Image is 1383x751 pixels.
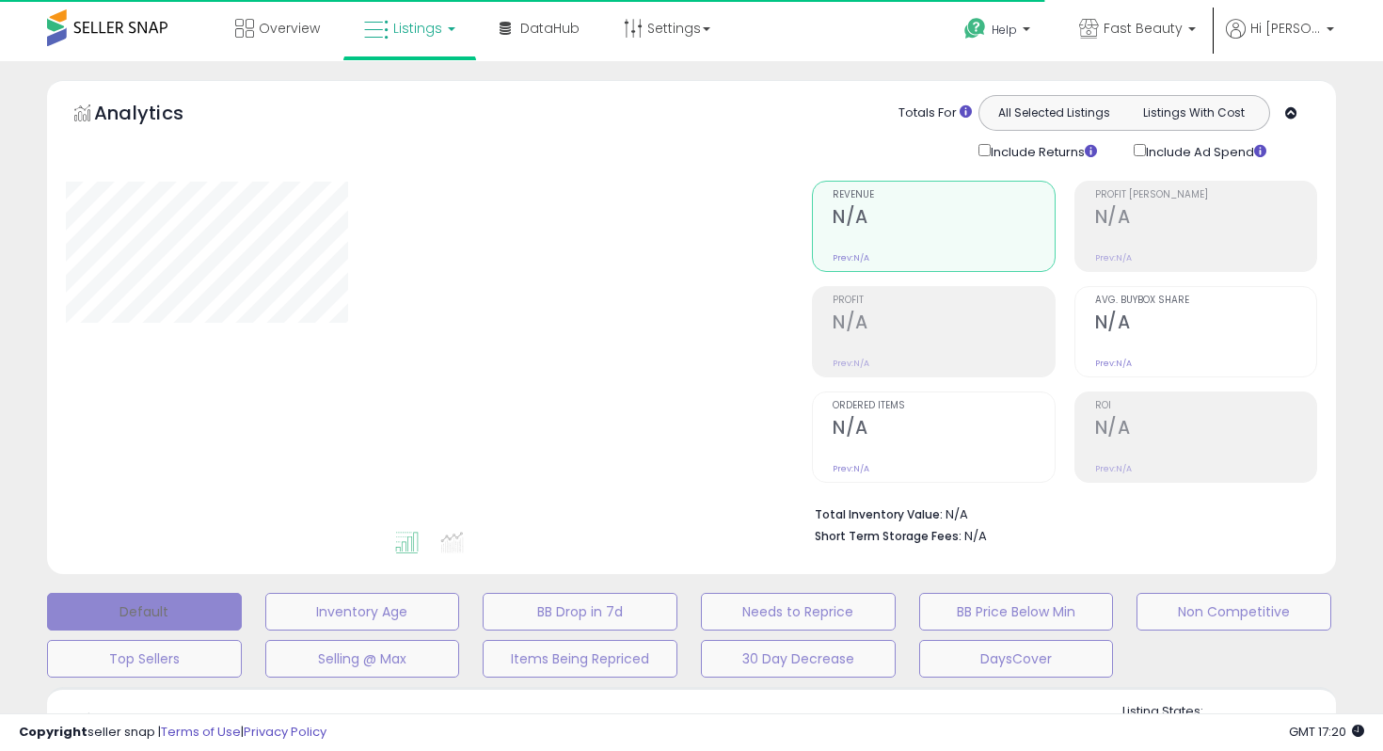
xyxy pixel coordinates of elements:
[265,593,460,631] button: Inventory Age
[1226,19,1334,61] a: Hi [PERSON_NAME]
[1095,190,1316,200] span: Profit [PERSON_NAME]
[483,640,677,678] button: Items Being Repriced
[1095,296,1316,306] span: Avg. Buybox Share
[1095,358,1132,369] small: Prev: N/A
[833,296,1054,306] span: Profit
[483,593,677,631] button: BB Drop in 7d
[833,206,1054,232] h2: N/A
[701,640,896,678] button: 30 Day Decrease
[815,506,943,522] b: Total Inventory Value:
[1095,401,1316,411] span: ROI
[393,19,442,38] span: Listings
[1123,101,1264,125] button: Listings With Cost
[19,724,326,742] div: seller snap | |
[833,417,1054,442] h2: N/A
[94,100,220,131] h5: Analytics
[963,17,987,40] i: Get Help
[47,593,242,631] button: Default
[701,593,896,631] button: Needs to Reprice
[992,22,1017,38] span: Help
[520,19,580,38] span: DataHub
[1137,593,1331,631] button: Non Competitive
[265,640,460,678] button: Selling @ Max
[1095,252,1132,264] small: Prev: N/A
[833,463,869,474] small: Prev: N/A
[1104,19,1183,38] span: Fast Beauty
[964,140,1120,162] div: Include Returns
[19,723,87,741] strong: Copyright
[1250,19,1321,38] span: Hi [PERSON_NAME]
[833,401,1054,411] span: Ordered Items
[833,252,869,264] small: Prev: N/A
[964,527,987,545] span: N/A
[47,640,242,678] button: Top Sellers
[1095,312,1316,337] h2: N/A
[898,104,972,122] div: Totals For
[1095,463,1132,474] small: Prev: N/A
[833,312,1054,337] h2: N/A
[1095,417,1316,442] h2: N/A
[833,190,1054,200] span: Revenue
[833,358,869,369] small: Prev: N/A
[1120,140,1296,162] div: Include Ad Spend
[1095,206,1316,232] h2: N/A
[919,593,1114,631] button: BB Price Below Min
[919,640,1114,678] button: DaysCover
[949,3,1049,61] a: Help
[815,502,1303,524] li: N/A
[984,101,1124,125] button: All Selected Listings
[815,528,962,544] b: Short Term Storage Fees:
[259,19,320,38] span: Overview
